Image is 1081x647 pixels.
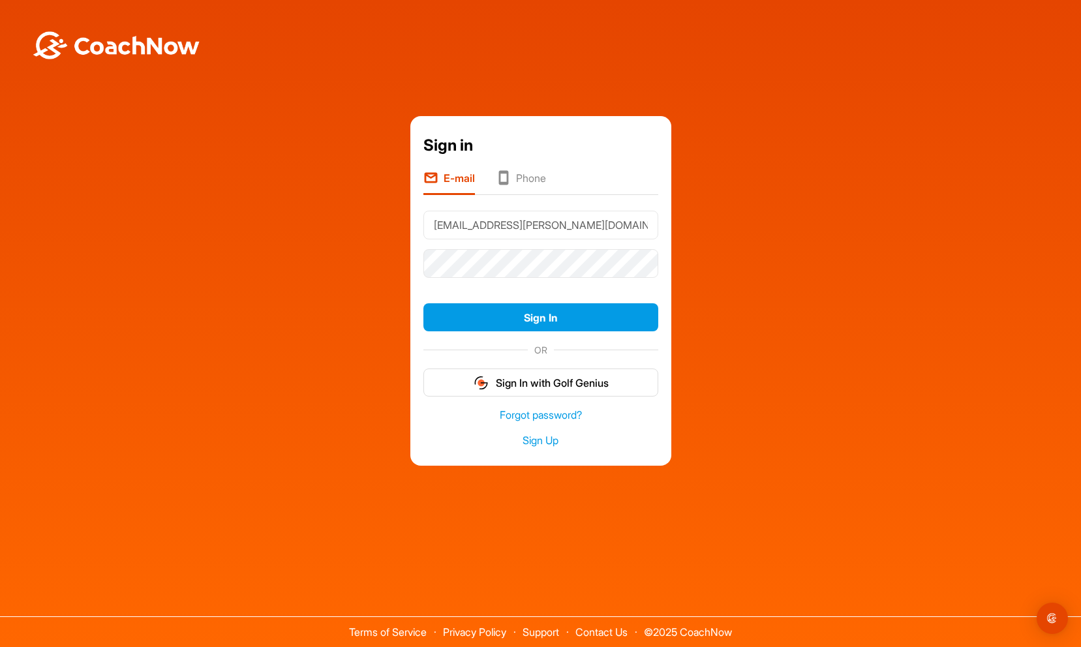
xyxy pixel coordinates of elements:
a: Support [523,625,559,639]
img: BwLJSsUCoWCh5upNqxVrqldRgqLPVwmV24tXu5FoVAoFEpwwqQ3VIfuoInZCoVCoTD4vwADAC3ZFMkVEQFDAAAAAElFTkSuQmCC [31,31,201,59]
div: Sign in [423,134,658,157]
span: © 2025 CoachNow [637,617,738,637]
a: Sign Up [423,433,658,448]
span: OR [528,343,554,357]
button: Sign In with Golf Genius [423,369,658,397]
input: E-mail [423,211,658,239]
img: gg_logo [473,375,489,391]
a: Forgot password? [423,408,658,423]
li: Phone [496,170,546,195]
li: E-mail [423,170,475,195]
a: Contact Us [575,625,628,639]
div: Open Intercom Messenger [1037,603,1068,634]
a: Privacy Policy [443,625,506,639]
button: Sign In [423,303,658,331]
a: Terms of Service [349,625,427,639]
